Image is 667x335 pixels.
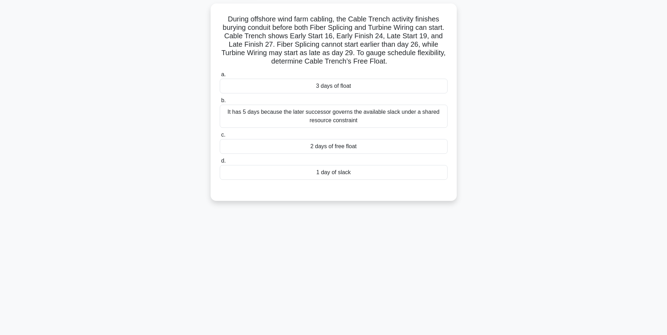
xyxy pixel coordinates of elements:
span: c. [221,132,225,138]
span: a. [221,71,226,77]
div: 3 days of float [220,79,448,93]
div: 2 days of free float [220,139,448,154]
span: d. [221,158,226,164]
div: It has 5 days because the later successor governs the available slack under a shared resource con... [220,105,448,128]
span: b. [221,97,226,103]
div: 1 day of slack [220,165,448,180]
h5: During offshore wind farm cabling, the Cable Trench activity finishes burying conduit before both... [219,15,448,66]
